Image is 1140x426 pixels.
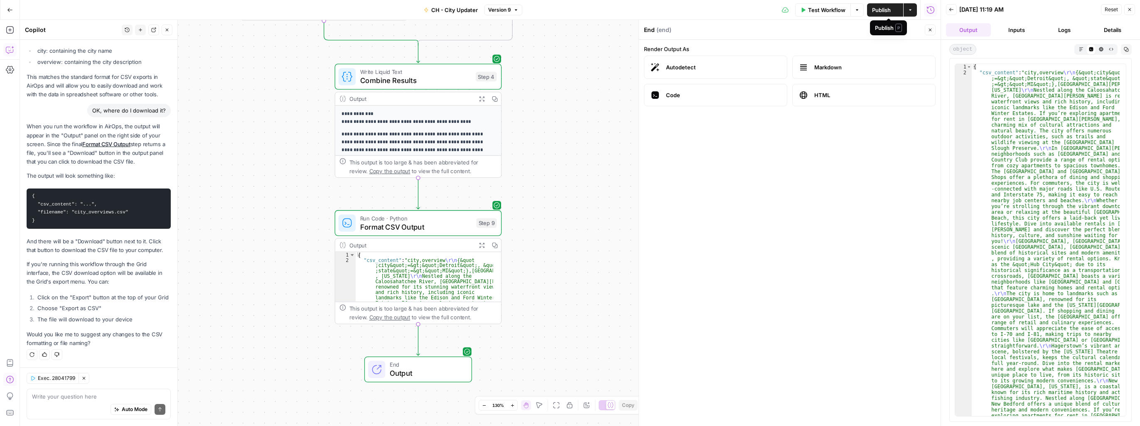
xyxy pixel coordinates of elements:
[349,158,497,175] div: This output is too large & has been abbreviated for review. to view the full content.
[27,330,171,348] p: Would you like me to suggest any changes to the CSV formatting or file naming?
[488,6,511,14] span: Version 9
[867,3,903,17] button: Publish
[122,406,147,413] span: Auto Mode
[872,6,891,14] span: Publish
[656,26,671,34] span: ( end )
[35,47,171,55] li: city: containing the city name
[492,402,504,409] span: 130%
[390,360,463,369] span: End
[349,94,472,103] div: Output
[417,43,420,63] g: Edge from step_6-conditional-end to step_4
[335,357,502,382] div: EndOutput
[369,168,410,174] span: Copy the output
[35,315,171,323] li: The file will download to your device
[369,314,410,321] span: Copy the output
[814,63,929,71] span: Markdown
[644,45,936,53] label: Render Output As
[476,218,496,228] div: Step 9
[335,252,356,257] div: 1
[360,75,472,86] span: Combine Results
[360,221,472,232] span: Format CSV Output
[82,141,130,147] a: Format CSV Output
[35,293,171,301] li: Click on the "Export" button at the top of your Grid
[349,304,497,321] div: This output is too large & has been abbreviated for review. to view the full content.
[1090,23,1135,37] button: Details
[25,26,119,34] div: Copilot
[27,260,171,286] p: If you're running this workflow through the Grid interface, the CSV download option will be avail...
[1101,4,1122,15] button: Reset
[955,64,972,70] div: 1
[644,26,922,34] div: End
[324,20,418,45] g: Edge from step_7 to step_6-conditional-end
[32,193,128,223] code: { "csv_content": "...", "filename": "city_overviews.csv" }
[27,171,171,180] p: The output will look something like:
[666,91,780,99] span: Code
[431,6,478,14] span: CH - City Updater
[622,402,634,409] span: Copy
[38,375,75,382] span: Exec. 28041799
[360,68,472,76] span: Write Liquid Text
[1105,6,1118,13] span: Reset
[35,58,171,66] li: overview: containing the city description
[949,44,976,55] span: object
[476,72,497,81] div: Step 4
[994,23,1039,37] button: Inputs
[666,63,780,71] span: Autodetect
[419,3,483,17] button: CH - City Updater
[808,6,845,14] span: Test Workflow
[27,237,171,255] p: And there will be a "Download" button next to it. Click that button to download the CSV file to y...
[27,122,171,166] p: When you run the workflow in AirOps, the output will appear in the "Output" panel on the right si...
[360,214,472,223] span: Run Code · Python
[87,104,171,117] div: OK, where do I download it?
[619,400,638,411] button: Copy
[35,304,171,312] li: Choose "Export as CSV"
[27,73,171,99] p: This matches the standard format for CSV exports in AirOps and will allow you to easily download ...
[349,252,355,257] span: Toggle code folding, rows 1 through 3
[967,64,971,70] span: Toggle code folding, rows 1 through 4
[417,324,420,355] g: Edge from step_9 to end
[946,23,991,37] button: Output
[814,91,929,99] span: HTML
[349,241,472,250] div: Output
[1042,23,1087,37] button: Logs
[484,5,522,15] button: Version 9
[27,373,79,384] button: Exec. 28041799
[795,3,850,17] button: Test Workflow
[335,210,502,324] div: Run Code · PythonFormat CSV OutputStep 9Output{ "csv_content":"city,overview\r\n{&quot ;city&quot...
[390,368,463,379] span: Output
[111,404,151,415] button: Auto Mode
[417,178,420,209] g: Edge from step_4 to step_9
